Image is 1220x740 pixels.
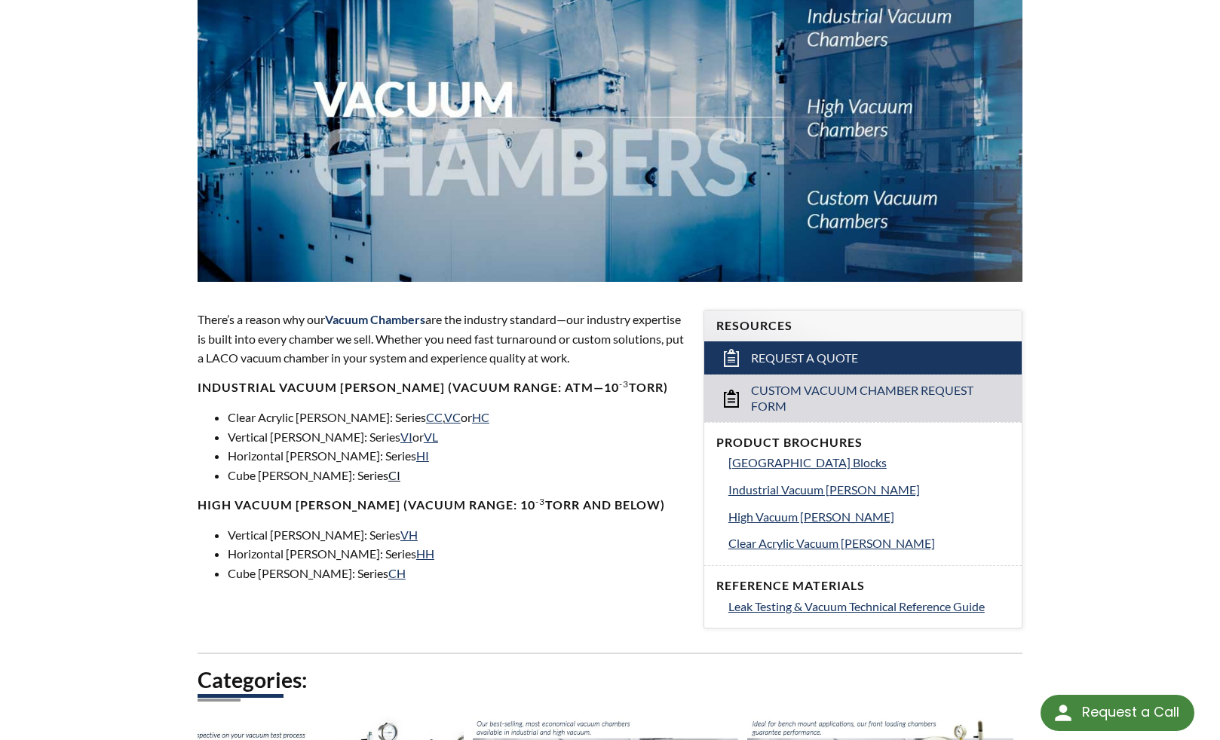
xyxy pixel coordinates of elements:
[751,383,976,414] span: Custom Vacuum Chamber Request Form
[728,599,985,613] span: Leak Testing & Vacuum Technical Reference Guide
[704,341,1022,375] a: Request a Quote
[198,310,685,368] p: There’s a reason why our are the industry standard—our industry expertise is built into every cha...
[728,507,1010,527] a: High Vacuum [PERSON_NAME]
[728,534,1010,553] a: Clear Acrylic Vacuum [PERSON_NAME]
[228,427,685,447] li: Vertical [PERSON_NAME]: Series or
[728,480,1010,500] a: Industrial Vacuum [PERSON_NAME]
[228,446,685,466] li: Horizontal [PERSON_NAME]: Series
[728,536,935,550] span: Clear Acrylic Vacuum [PERSON_NAME]
[198,666,1022,694] h2: Categories:
[444,410,461,424] a: VC
[1082,695,1179,729] div: Request a Call
[716,435,1010,451] h4: Product Brochures
[416,448,429,463] a: HI
[728,597,1010,616] a: Leak Testing & Vacuum Technical Reference Guide
[728,455,887,469] span: [GEOGRAPHIC_DATA] Blocks
[704,375,1022,422] a: Custom Vacuum Chamber Request Form
[388,566,406,580] a: CH
[416,546,434,561] a: HH
[198,380,685,396] h4: Industrial Vacuum [PERSON_NAME] (vacuum range: atm—10 Torr)
[1041,695,1194,731] div: Request a Call
[472,410,489,424] a: HC
[388,468,400,482] a: CI
[228,544,685,564] li: Horizontal [PERSON_NAME]: Series
[400,430,412,444] a: VI
[535,496,545,507] sup: -3
[228,408,685,427] li: Clear Acrylic [PERSON_NAME]: Series , or
[728,509,894,524] span: High Vacuum [PERSON_NAME]
[228,466,685,485] li: Cube [PERSON_NAME]: Series
[228,525,685,545] li: Vertical [PERSON_NAME]: Series
[728,453,1010,472] a: [GEOGRAPHIC_DATA] Blocks
[424,430,438,444] a: VL
[426,410,443,424] a: CC
[228,564,685,583] li: Cube [PERSON_NAME]: Series
[728,482,920,497] span: Industrial Vacuum [PERSON_NAME]
[751,350,858,366] span: Request a Quote
[1051,701,1075,725] img: round button
[325,312,425,326] span: Vacuum Chambers
[198,497,685,513] h4: High Vacuum [PERSON_NAME] (Vacuum range: 10 Torr and below)
[716,578,1010,594] h4: Reference Materials
[716,318,1010,334] h4: Resources
[400,527,418,542] a: VH
[619,378,629,390] sup: -3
